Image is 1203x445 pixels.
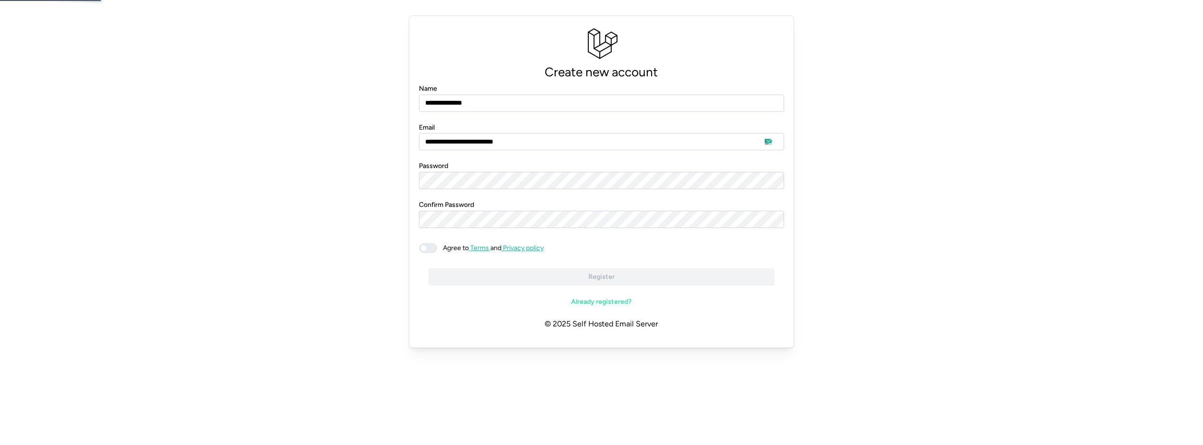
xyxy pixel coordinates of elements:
label: Name [419,84,437,94]
span: Agree to [443,244,469,252]
a: Privacy policy [501,244,544,252]
label: Email [419,122,435,133]
a: Terms [469,244,490,252]
p: Create new account [419,62,785,83]
a: Already registered? [429,293,775,311]
p: © 2025 Self Hosted Email Server [419,311,785,338]
label: Password [419,161,448,171]
button: Register [429,268,775,286]
span: Register [588,269,615,285]
label: Confirm Password [419,200,474,210]
span: and [437,243,544,253]
span: Already registered? [571,294,631,310]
